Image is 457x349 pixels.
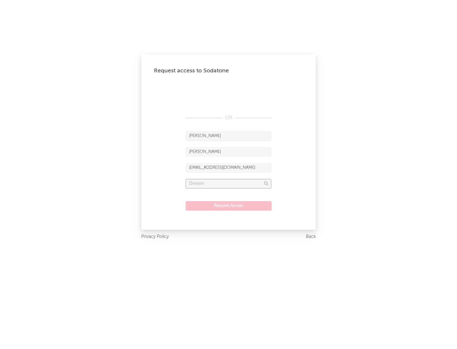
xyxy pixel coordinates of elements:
input: First Name [186,131,271,141]
a: Back [306,233,316,241]
div: Request access to Sodatone [154,67,303,75]
a: Privacy Policy [141,233,169,241]
input: Email [186,163,271,173]
button: Request Access [186,201,272,211]
input: Last Name [186,147,271,157]
input: Division [186,179,271,188]
div: OR [186,114,271,122]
